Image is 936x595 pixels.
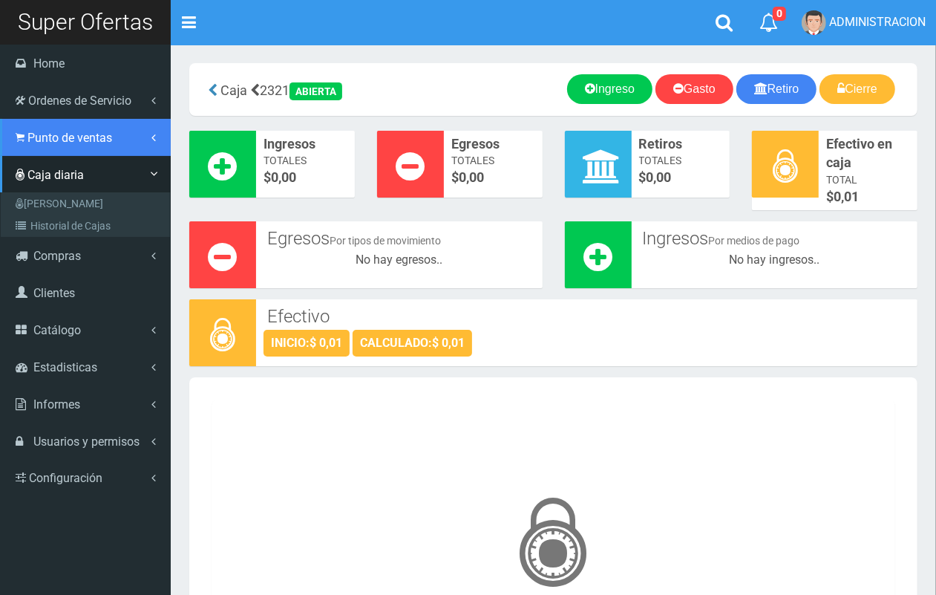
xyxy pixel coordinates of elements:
span: Compras [33,249,81,263]
div: 2321 [200,74,436,105]
span: Usuarios y permisos [33,435,140,449]
span: Informes [33,397,80,412]
span: Retiros [639,134,723,154]
span: $ [826,187,910,207]
span: Ingresos [264,134,347,154]
div: ABIERTA [289,82,342,100]
div: No hay egresos.. [264,252,535,269]
a: Retiro [736,74,817,104]
div: INICIO: [264,330,350,357]
span: Egresos [451,134,535,154]
span: Totales [264,153,347,168]
span: Catálogo [33,323,81,337]
strong: $ 0,01 [310,336,342,350]
span: Home [33,56,65,71]
a: Cierre [819,74,895,104]
div: CALCULADO: [353,330,472,357]
span: Clientes [33,286,75,300]
span: Caja [220,82,247,98]
span: Caja diaria [27,168,84,182]
font: 0,00 [271,169,296,185]
span: 0,01 [834,189,859,204]
span: Estadisticas [33,360,97,374]
span: Totales [639,153,723,168]
span: Total [826,172,910,187]
a: Gasto [655,74,733,104]
span: $ [264,168,347,187]
span: Efectivo en caja [826,134,910,172]
a: [PERSON_NAME] [4,192,170,215]
img: User Image [802,10,826,35]
font: 0,00 [459,169,484,185]
div: No hay ingresos.. [639,252,911,269]
span: 0 [773,7,786,21]
strong: $ 0,01 [432,336,465,350]
span: Configuración [29,471,102,485]
span: Super Ofertas [18,9,153,35]
font: 0,00 [647,169,672,185]
small: Por medios de pago [709,235,800,247]
span: Ordenes de Servicio [28,94,131,108]
span: ADMINISTRACION [829,15,926,29]
h3: Efectivo [267,307,906,326]
span: $ [639,168,723,187]
span: $ [451,168,535,187]
a: Historial de Cajas [4,215,170,237]
h3: Ingresos [643,229,907,248]
h3: Egresos [267,229,531,248]
a: Ingreso [567,74,652,104]
span: Totales [451,153,535,168]
small: Por tipos de movimiento [330,235,441,247]
span: Punto de ventas [27,131,112,145]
